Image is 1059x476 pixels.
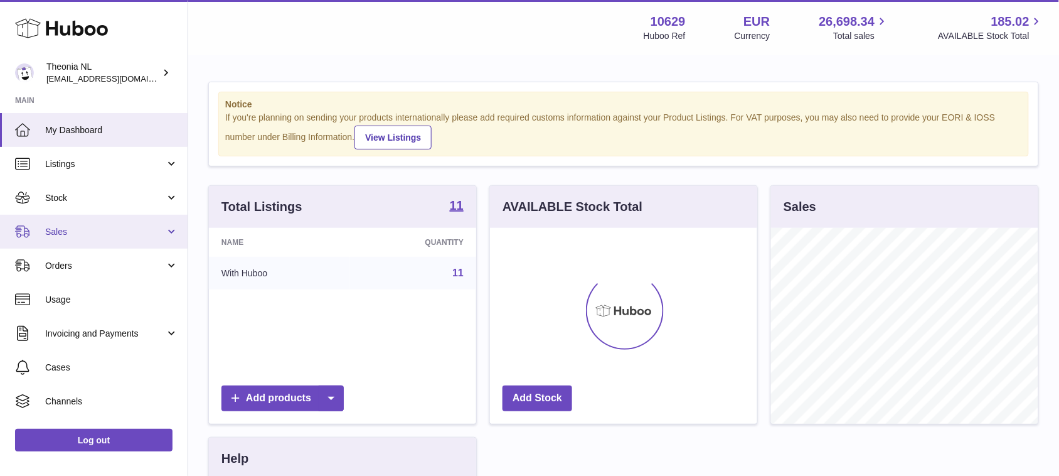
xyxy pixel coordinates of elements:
[45,124,178,136] span: My Dashboard
[350,228,476,257] th: Quantity
[46,61,159,85] div: Theonia NL
[833,30,889,42] span: Total sales
[221,386,344,411] a: Add products
[819,13,889,42] a: 26,698.34 Total sales
[644,30,686,42] div: Huboo Ref
[225,112,1022,149] div: If you're planning on sending your products internationally please add required customs informati...
[45,294,178,306] span: Usage
[225,99,1022,111] strong: Notice
[45,226,165,238] span: Sales
[503,386,572,411] a: Add Stock
[450,199,464,212] strong: 11
[743,13,770,30] strong: EUR
[735,30,770,42] div: Currency
[784,198,816,215] h3: Sales
[45,362,178,374] span: Cases
[45,158,165,170] span: Listings
[450,199,464,214] a: 11
[209,228,350,257] th: Name
[45,396,178,408] span: Channels
[503,198,642,215] h3: AVAILABLE Stock Total
[45,260,165,272] span: Orders
[991,13,1030,30] span: 185.02
[938,13,1044,42] a: 185.02 AVAILABLE Stock Total
[452,268,464,278] a: 11
[15,429,173,452] a: Log out
[45,192,165,204] span: Stock
[46,73,184,84] span: [EMAIL_ADDRESS][DOMAIN_NAME]
[651,13,686,30] strong: 10629
[209,257,350,289] td: With Huboo
[221,450,248,467] h3: Help
[938,30,1044,42] span: AVAILABLE Stock Total
[819,13,875,30] span: 26,698.34
[221,198,302,215] h3: Total Listings
[354,126,432,149] a: View Listings
[15,63,34,82] img: info@wholesomegoods.eu
[45,328,165,340] span: Invoicing and Payments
